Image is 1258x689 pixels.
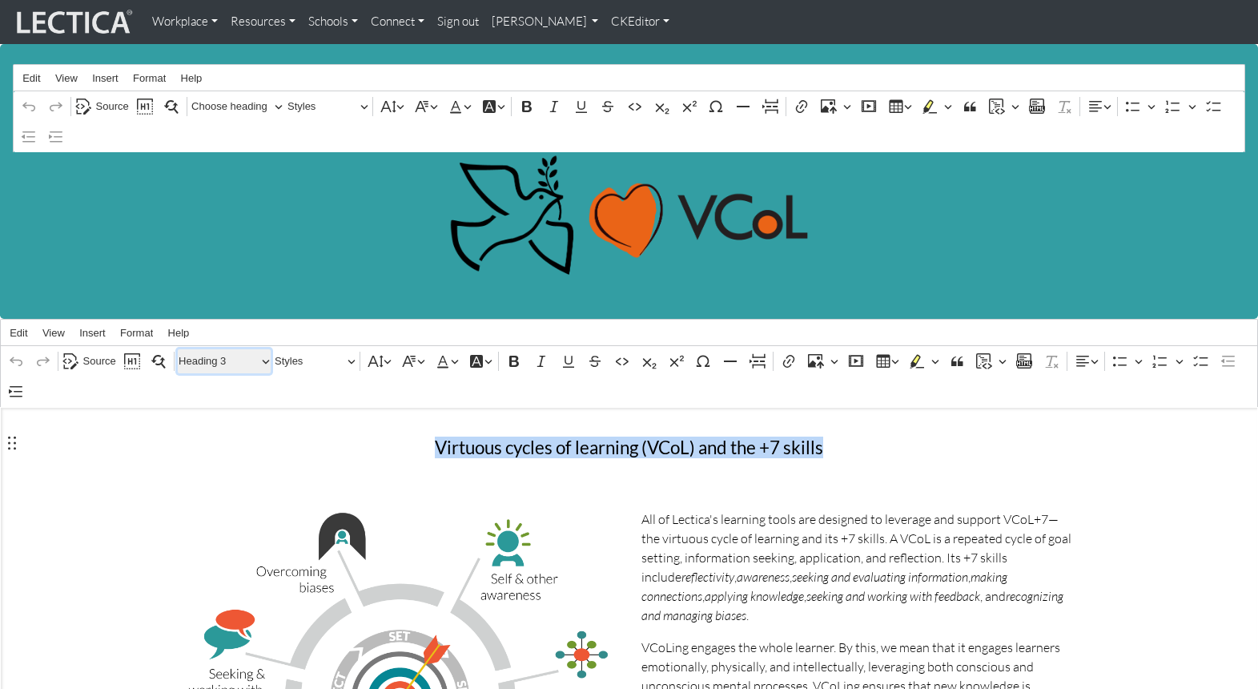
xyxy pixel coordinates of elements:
button: Heading [191,94,283,119]
span: Choose heading [191,97,275,116]
a: Resources [224,6,302,38]
h3: Virtuous cycles of learning (VCoL) and the +7 skills [413,438,846,458]
span: Heading 3 [179,352,262,371]
span: Insert [79,328,106,338]
span: Styles [275,352,348,371]
span: View [55,73,78,83]
div: Editor menu bar [1,320,1257,346]
span: Edit [10,328,27,338]
span: Source [83,352,116,371]
span: Styles [287,97,360,116]
i: seeking and working with feedback [806,588,980,604]
a: Workplace [146,6,224,38]
span: Format [133,73,166,83]
i: recognizing and managing biases [641,588,1063,623]
span: Insert [92,73,119,83]
div: ⁠⁠⁠⁠⁠⁠⁠ [14,153,1244,283]
a: Sign out [431,6,485,38]
a: Connect [364,6,431,38]
div: Rich Text Editor. Editing area: main. Press ⌥0 for help. [13,152,1245,296]
div: Editor toolbar [1,346,1257,407]
button: Styles [287,94,369,119]
a: Schools [302,6,364,38]
button: Source [62,349,116,374]
button: Styles [274,349,356,374]
i: awareness [737,569,790,585]
p: All of Lectica's learning tools are designed to leverage and support VCoL+7—the virtuous cycle of... [641,510,1074,625]
i: making connections [641,569,1007,604]
i: reflectivity [681,569,734,585]
span: Help [181,73,203,83]
i: applying knowledge [705,588,804,604]
span: Format [120,328,153,338]
a: [PERSON_NAME] [485,6,605,38]
span: View [42,328,65,338]
button: Source [74,94,129,119]
div: Editor menu bar [14,65,1244,91]
span: Edit [22,73,40,83]
span: Help [168,328,190,338]
i: seeking and evaluating information [792,569,968,585]
img: lecticalive [13,7,133,38]
span: Source [96,97,129,116]
div: Editor toolbar [14,91,1244,152]
a: CKEditor [605,6,676,38]
button: Heading 3, Heading [178,349,271,374]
